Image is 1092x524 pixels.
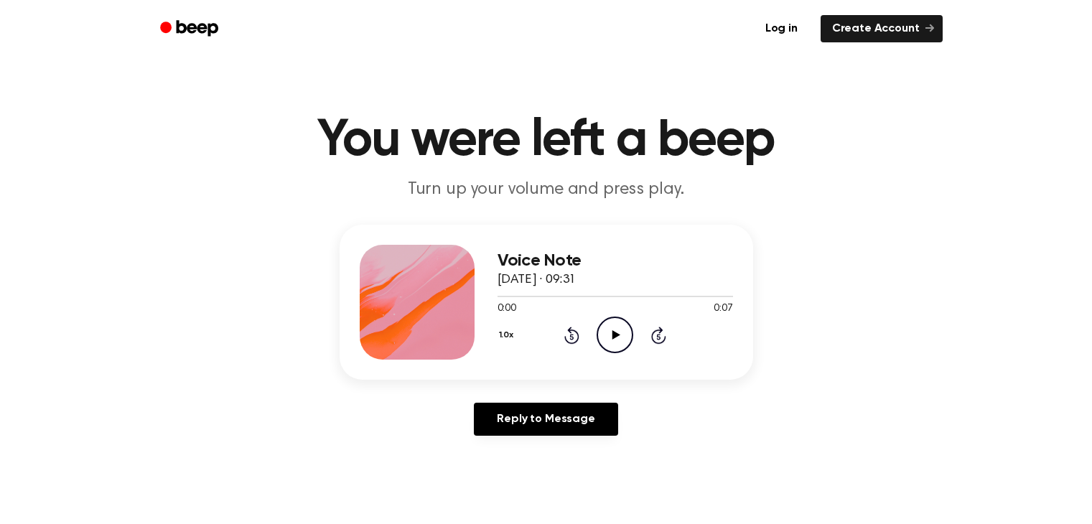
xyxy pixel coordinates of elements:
h1: You were left a beep [179,115,914,167]
span: 0:00 [498,301,516,317]
p: Turn up your volume and press play. [271,178,822,202]
a: Create Account [821,15,943,42]
span: 0:07 [714,301,732,317]
a: Log in [751,12,812,45]
a: Reply to Message [474,403,617,436]
h3: Voice Note [498,251,733,271]
a: Beep [150,15,231,43]
button: 1.0x [498,323,519,347]
span: [DATE] · 09:31 [498,273,577,286]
